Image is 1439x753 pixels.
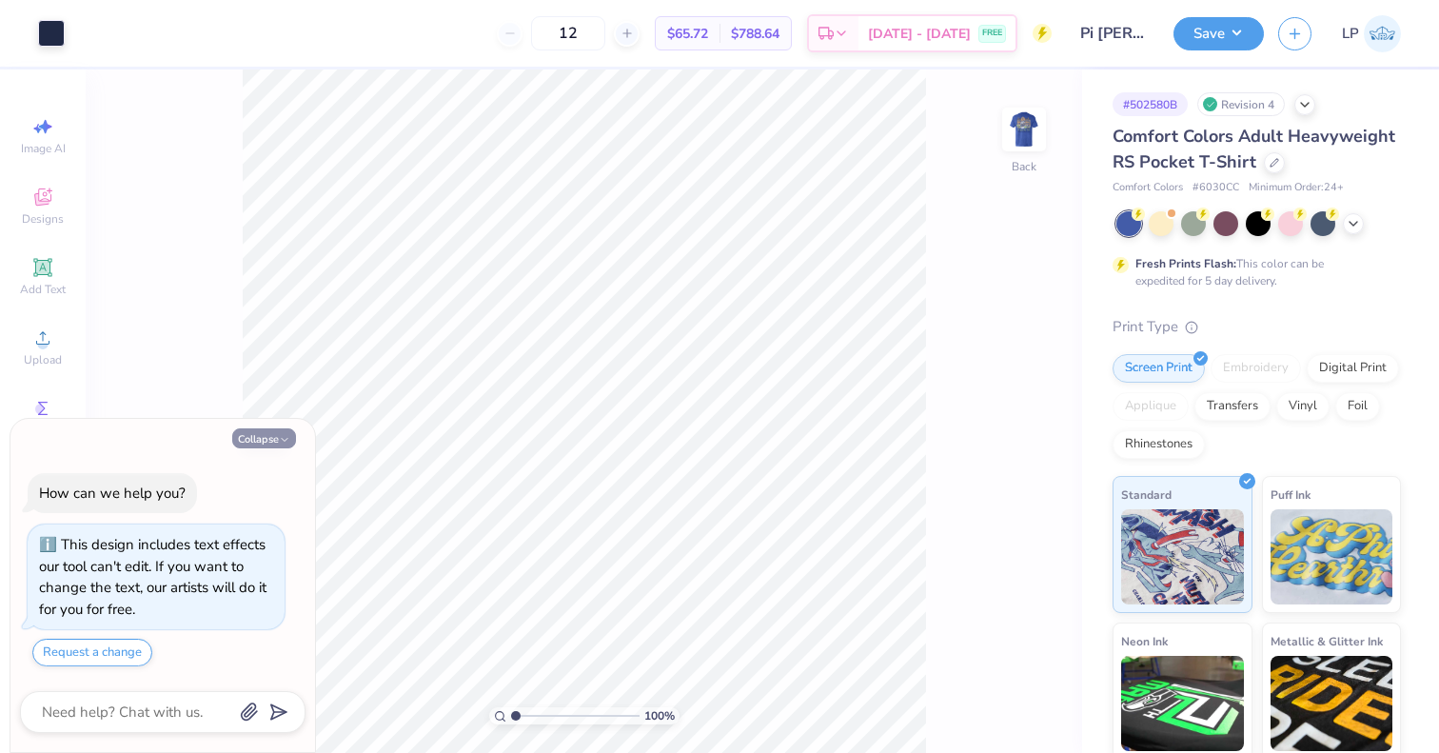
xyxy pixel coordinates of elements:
[1113,392,1189,421] div: Applique
[1194,392,1271,421] div: Transfers
[1121,656,1244,751] img: Neon Ink
[1113,92,1188,116] div: # 502580B
[1121,631,1168,651] span: Neon Ink
[1113,430,1205,459] div: Rhinestones
[1005,110,1043,149] img: Back
[232,428,296,448] button: Collapse
[1271,485,1311,505] span: Puff Ink
[667,24,708,44] span: $65.72
[1342,23,1359,45] span: LP
[1197,92,1285,116] div: Revision 4
[1249,180,1344,196] span: Minimum Order: 24 +
[1066,14,1159,52] input: Untitled Design
[24,352,62,367] span: Upload
[1307,354,1399,383] div: Digital Print
[731,24,779,44] span: $788.64
[1364,15,1401,52] img: Libbie Payne
[20,282,66,297] span: Add Text
[1113,180,1183,196] span: Comfort Colors
[1173,17,1264,50] button: Save
[1193,180,1239,196] span: # 6030CC
[1113,125,1395,173] span: Comfort Colors Adult Heavyweight RS Pocket T-Shirt
[531,16,605,50] input: – –
[1211,354,1301,383] div: Embroidery
[1335,392,1380,421] div: Foil
[1121,509,1244,604] img: Standard
[39,484,186,503] div: How can we help you?
[1271,631,1383,651] span: Metallic & Glitter Ink
[982,27,1002,40] span: FREE
[1121,485,1172,505] span: Standard
[1276,392,1330,421] div: Vinyl
[1113,316,1401,338] div: Print Type
[1113,354,1205,383] div: Screen Print
[21,141,66,156] span: Image AI
[1342,15,1401,52] a: LP
[1271,509,1393,604] img: Puff Ink
[39,535,266,619] div: This design includes text effects our tool can't edit. If you want to change the text, our artist...
[1012,158,1036,175] div: Back
[32,639,152,666] button: Request a change
[22,211,64,227] span: Designs
[868,24,971,44] span: [DATE] - [DATE]
[1135,255,1370,289] div: This color can be expedited for 5 day delivery.
[1271,656,1393,751] img: Metallic & Glitter Ink
[1135,256,1236,271] strong: Fresh Prints Flash:
[644,707,675,724] span: 100 %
